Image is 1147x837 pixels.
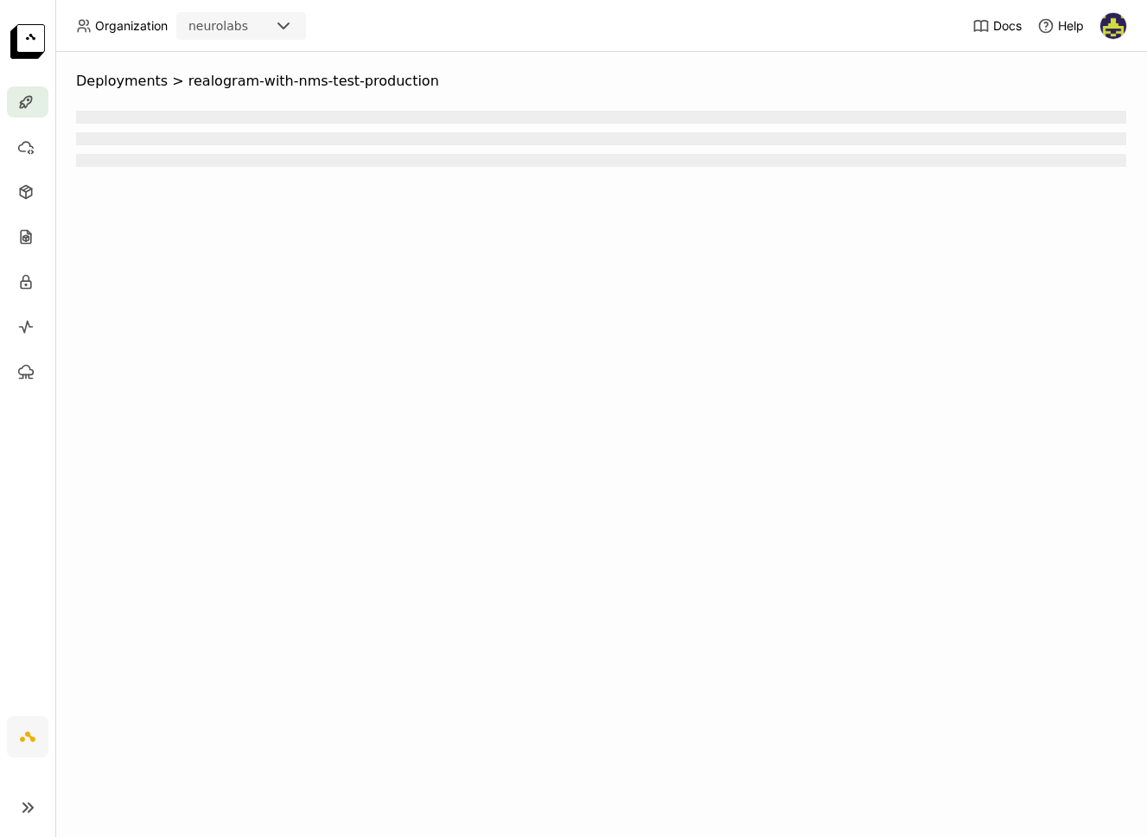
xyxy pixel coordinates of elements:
nav: Breadcrumbs navigation [76,73,1126,90]
span: Organization [95,18,168,34]
a: Docs [972,17,1022,35]
span: Deployments [76,73,168,90]
div: Help [1037,17,1084,35]
span: Docs [993,18,1022,34]
span: realogram-with-nms-test-production [188,73,439,90]
input: Selected neurolabs. [250,18,252,35]
span: Help [1058,18,1084,34]
div: neurolabs [188,17,248,35]
img: Farouk Ghallabi [1100,13,1126,39]
img: logo [10,24,45,59]
span: > [168,73,188,90]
